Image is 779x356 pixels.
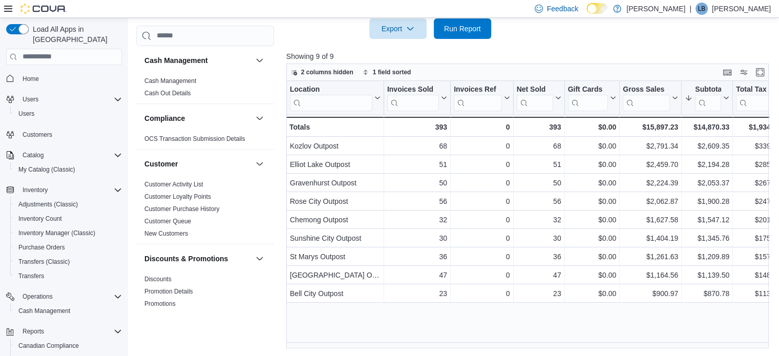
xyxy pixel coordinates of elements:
a: New Customers [144,230,188,237]
div: 36 [387,250,447,263]
a: OCS Transaction Submission Details [144,135,245,142]
span: Inventory [18,184,122,196]
button: Catalog [18,149,48,161]
button: Location [290,85,381,111]
span: Customer Queue [144,217,191,225]
div: $1,261.63 [623,250,678,263]
div: $0.00 [567,214,616,226]
a: Discounts [144,276,172,283]
button: Transfers [10,269,126,283]
div: $1,404.19 [623,232,678,244]
a: Canadian Compliance [14,340,83,352]
button: Display options [738,66,750,78]
button: Cash Management [254,54,266,67]
div: 30 [516,232,561,244]
span: Home [18,72,122,85]
a: Customer Loyalty Points [144,193,211,200]
span: Purchase Orders [14,241,122,254]
div: 0 [454,287,510,300]
div: $2,194.28 [685,158,729,171]
div: 0 [454,177,510,189]
span: Adjustments (Classic) [14,198,122,211]
span: Catalog [23,151,44,159]
h3: Customer [144,159,178,169]
button: Keyboard shortcuts [721,66,733,78]
div: $0.00 [567,121,616,133]
span: Feedback [547,4,578,14]
button: Users [10,107,126,121]
a: Cash Management [144,77,196,85]
span: Customer Loyalty Points [144,193,211,201]
span: Users [14,108,122,120]
span: Customer Activity List [144,180,203,189]
span: Inventory Manager (Classic) [18,229,95,237]
button: Customer [254,158,266,170]
div: Gift Cards [567,85,608,94]
span: Catalog [18,149,122,161]
button: Net Sold [516,85,561,111]
button: Gross Sales [623,85,678,111]
div: 68 [387,140,447,152]
div: Location [290,85,372,94]
div: $2,053.37 [685,177,729,189]
a: Inventory Count [14,213,66,225]
div: 56 [387,195,447,207]
a: Promotions [144,300,176,307]
div: $2,609.35 [685,140,729,152]
a: My Catalog (Classic) [14,163,79,176]
span: Home [23,75,39,83]
button: Inventory Manager (Classic) [10,226,126,240]
div: 393 [387,121,447,133]
span: Purchase Orders [18,243,65,252]
span: Run Report [444,24,481,34]
span: Reports [23,327,44,336]
span: Adjustments (Classic) [18,200,78,208]
div: $1,900.28 [685,195,729,207]
div: 68 [516,140,561,152]
input: Dark Mode [586,3,608,14]
div: Totals [289,121,381,133]
span: Transfers [18,272,44,280]
div: $0.00 [567,158,616,171]
div: 0 [454,158,510,171]
h3: Cash Management [144,55,208,66]
div: $1,627.58 [623,214,678,226]
div: Location [290,85,372,111]
button: Adjustments (Classic) [10,197,126,212]
div: $1,164.56 [623,269,678,281]
a: Users [14,108,38,120]
span: Cash Management [18,307,70,315]
span: Discounts [144,275,172,283]
div: $0.00 [567,140,616,152]
p: | [689,3,691,15]
button: Customer [144,159,251,169]
button: Compliance [254,112,266,124]
div: 50 [516,177,561,189]
div: St Marys Outpost [290,250,381,263]
span: Inventory Count [14,213,122,225]
button: Catalog [2,148,126,162]
button: Users [2,92,126,107]
div: 47 [516,269,561,281]
p: Showing 9 of 9 [286,51,774,61]
div: $1,547.12 [685,214,729,226]
div: Gravenhurst Outpost [290,177,381,189]
button: Discounts & Promotions [254,253,266,265]
span: My Catalog (Classic) [18,165,75,174]
div: 393 [516,121,561,133]
button: Customers [2,127,126,142]
div: Gross Sales [623,85,670,94]
a: Inventory Manager (Classic) [14,227,99,239]
div: 47 [387,269,447,281]
button: Invoices Ref [454,85,510,111]
div: $2,459.70 [623,158,678,171]
div: 30 [387,232,447,244]
a: Customers [18,129,56,141]
div: 51 [387,158,447,171]
button: Run Report [434,18,491,39]
div: 32 [516,214,561,226]
div: Invoices Ref [454,85,501,94]
div: Total Tax [736,85,772,94]
a: Transfers [14,270,48,282]
div: $0.00 [567,250,616,263]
